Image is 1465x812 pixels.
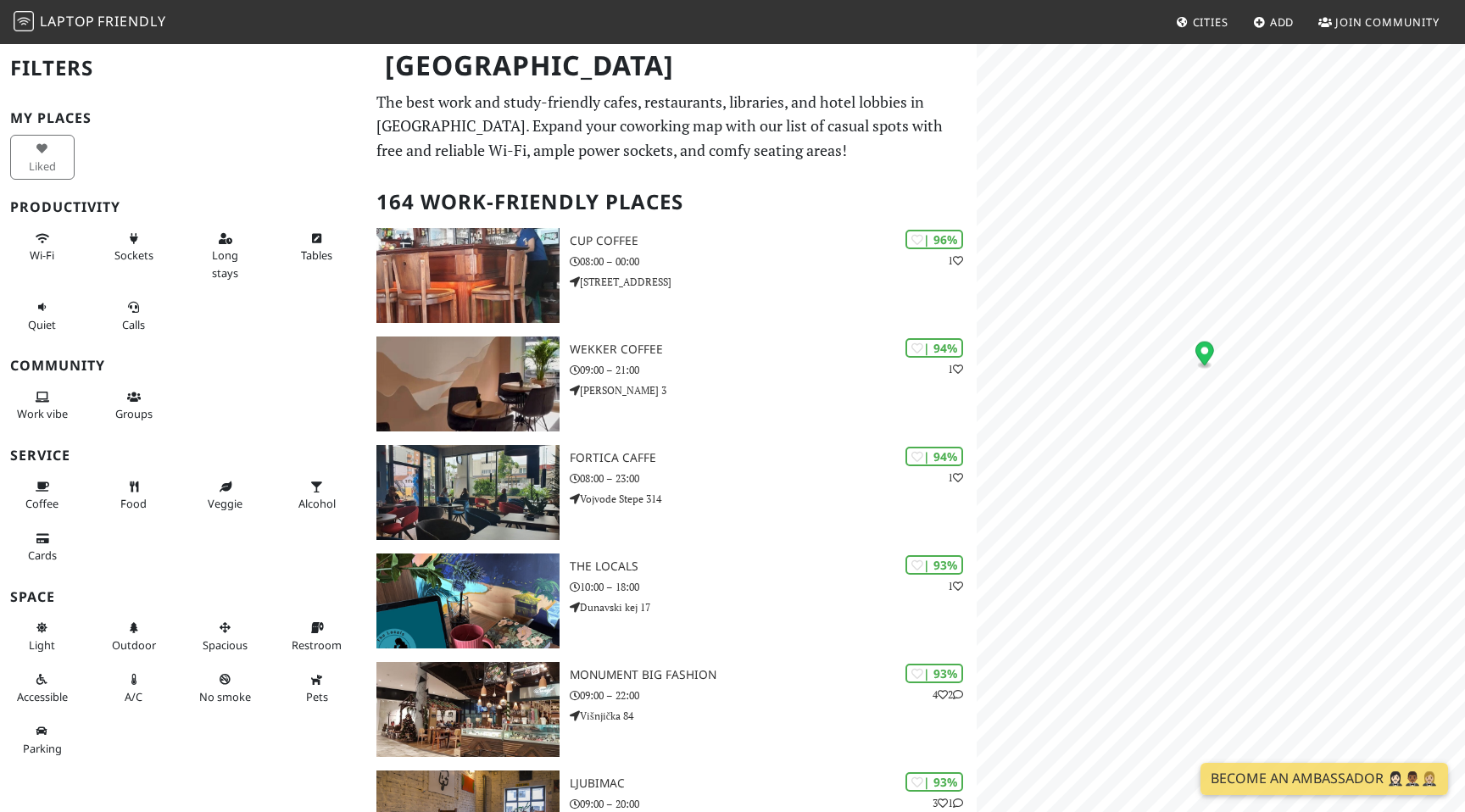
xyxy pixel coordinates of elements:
p: [PERSON_NAME] 3 [570,382,977,398]
a: Monument Big Fashion | 93% 42 Monument Big Fashion 09:00 – 22:00 Višnjička 84 [366,662,977,757]
span: Coffee [25,496,58,511]
span: Natural light [29,637,55,653]
p: Višnjička 84 [570,708,977,724]
span: Power sockets [114,247,153,263]
button: Veggie [193,473,258,518]
img: Cup Coffee [376,228,560,323]
h3: The Locals [570,559,977,574]
div: | 94% [905,447,963,466]
span: Laptop [40,12,95,31]
span: Pet friendly [306,689,328,704]
img: Wekker Coffee [376,336,560,431]
button: Accessible [10,665,75,710]
button: Cards [10,525,75,570]
p: 10:00 – 18:00 [570,579,977,595]
button: No smoke [193,665,258,710]
div: Map marker [1195,341,1214,369]
a: Add [1246,7,1301,37]
div: | 96% [905,230,963,249]
h3: Productivity [10,199,356,215]
button: Quiet [10,293,75,338]
span: Spacious [203,637,248,653]
span: Restroom [292,637,342,653]
p: [STREET_ADDRESS] [570,274,977,290]
p: 1 [948,253,963,269]
a: Fortica caffe | 94% 1 Fortica caffe 08:00 – 23:00 Vojvode Stepe 314 [366,445,977,540]
p: 3 1 [933,795,963,811]
span: Join Community [1335,14,1440,30]
span: Parking [23,741,62,756]
h2: 164 Work-Friendly Places [376,176,966,228]
a: Wekker Coffee | 94% 1 Wekker Coffee 09:00 – 21:00 [PERSON_NAME] 3 [366,336,977,431]
h3: Wekker Coffee [570,342,977,357]
button: Pets [285,665,349,710]
span: Long stays [212,247,238,280]
span: Video/audio calls [122,317,145,332]
p: Dunavski kej 17 [570,599,977,615]
button: Outdoor [102,614,166,659]
button: Coffee [10,473,75,518]
p: 09:00 – 21:00 [570,362,977,378]
button: Food [102,473,166,518]
div: | 94% [905,338,963,358]
p: 1 [948,578,963,594]
button: Tables [285,225,349,270]
p: 4 2 [933,687,963,703]
span: Stable Wi-Fi [30,247,54,263]
button: Work vibe [10,383,75,428]
h3: Space [10,589,356,605]
div: | 93% [905,555,963,575]
p: Vojvode Stepe 314 [570,491,977,507]
h3: Cup Coffee [570,234,977,248]
span: Outdoor area [112,637,156,653]
button: Calls [102,293,166,338]
a: Join Community [1312,7,1446,37]
button: Groups [102,383,166,428]
p: 1 [948,361,963,377]
span: Veggie [208,496,242,511]
button: Wi-Fi [10,225,75,270]
div: | 93% [905,664,963,683]
span: Work-friendly tables [301,247,332,263]
button: Spacious [193,614,258,659]
h3: Fortica caffe [570,451,977,465]
p: 09:00 – 20:00 [570,796,977,812]
span: Food [120,496,147,511]
p: 08:00 – 00:00 [570,253,977,270]
img: Monument Big Fashion [376,662,560,757]
span: Cities [1193,14,1228,30]
h3: Monument Big Fashion [570,668,977,682]
a: LaptopFriendly LaptopFriendly [14,8,166,37]
h3: Community [10,358,356,374]
span: Air conditioned [125,689,142,704]
span: People working [17,406,68,421]
div: | 93% [905,772,963,792]
p: The best work and study-friendly cafes, restaurants, libraries, and hotel lobbies in [GEOGRAPHIC_... [376,90,966,163]
p: 1 [948,470,963,486]
span: Credit cards [28,548,57,563]
span: Accessible [17,689,68,704]
a: Cup Coffee | 96% 1 Cup Coffee 08:00 – 00:00 [STREET_ADDRESS] [366,228,977,323]
p: 08:00 – 23:00 [570,470,977,487]
span: Friendly [97,12,165,31]
img: LaptopFriendly [14,11,34,31]
h3: My Places [10,110,356,126]
button: Light [10,614,75,659]
button: Sockets [102,225,166,270]
button: Long stays [193,225,258,286]
span: Quiet [28,317,56,332]
span: Alcohol [298,496,336,511]
img: Fortica caffe [376,445,560,540]
button: Restroom [285,614,349,659]
span: Smoke free [199,689,251,704]
h3: Ljubimac [570,776,977,791]
a: Become an Ambassador 🤵🏻‍♀️🤵🏾‍♂️🤵🏼‍♀️ [1200,763,1448,795]
span: Add [1270,14,1295,30]
button: Alcohol [285,473,349,518]
a: Cities [1169,7,1235,37]
h3: Service [10,448,356,464]
a: The Locals | 93% 1 The Locals 10:00 – 18:00 Dunavski kej 17 [366,553,977,648]
button: Parking [10,717,75,762]
button: A/C [102,665,166,710]
img: The Locals [376,553,560,648]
